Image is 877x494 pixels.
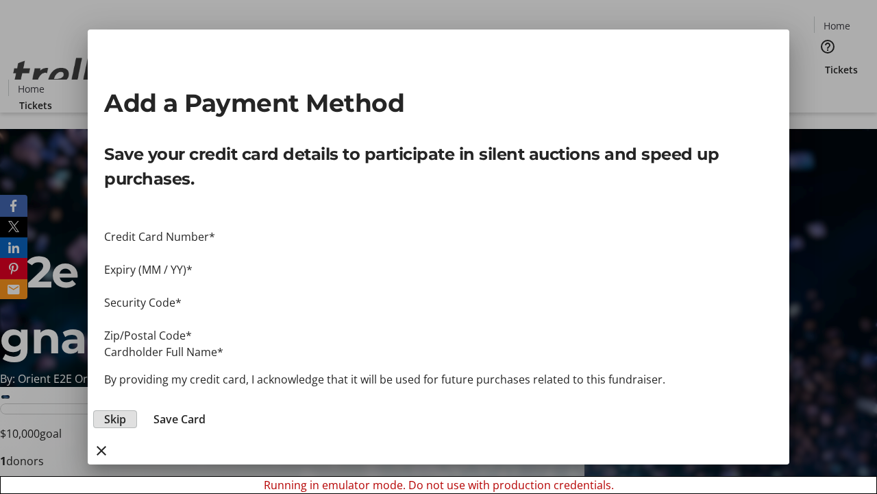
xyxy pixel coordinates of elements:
[104,262,193,277] label: Expiry (MM / YY)*
[88,437,115,464] button: close
[143,411,217,427] button: Save Card
[104,229,215,244] label: Credit Card Number*
[104,411,126,427] span: Skip
[104,142,773,191] p: Save your credit card details to participate in silent auctions and speed up purchases.
[104,371,773,388] p: By providing my credit card, I acknowledge that it will be used for future purchases related to t...
[104,327,773,344] div: Zip/Postal Code*
[104,311,773,327] iframe: Secure payment input frame
[104,245,773,261] iframe: Secure payment input frame
[104,344,773,360] div: Cardholder Full Name*
[104,278,773,294] iframe: Secure payment input frame
[104,84,773,121] h2: Add a Payment Method
[93,410,137,428] button: Skip
[153,411,206,427] span: Save Card
[104,295,182,310] label: Security Code*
